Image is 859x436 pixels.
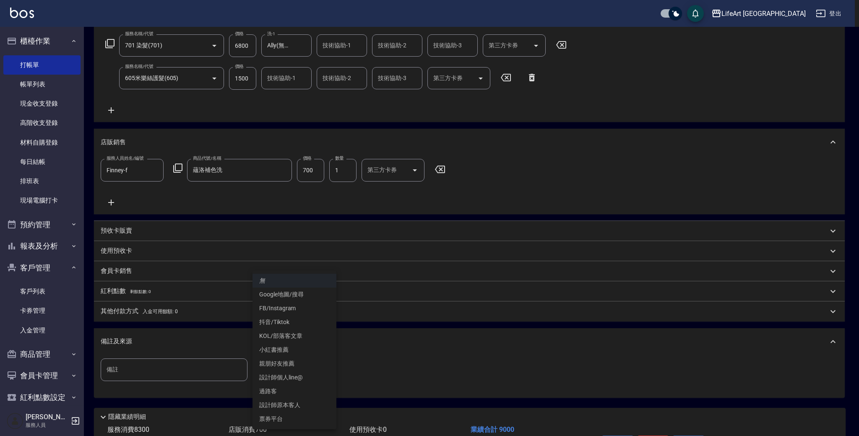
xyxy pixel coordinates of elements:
[252,329,336,343] li: KOL/部落客文章
[252,288,336,301] li: Google地圖/搜尋
[252,315,336,329] li: 抖音/Tiktok
[252,398,336,412] li: 設計師原本客人
[252,357,336,371] li: 親朋好友推薦
[259,276,265,285] em: 無
[252,412,336,426] li: 票券平台
[252,384,336,398] li: 過路客
[252,371,336,384] li: 設計師個人line@
[252,301,336,315] li: FB/Instagram
[252,343,336,357] li: 小紅書推薦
